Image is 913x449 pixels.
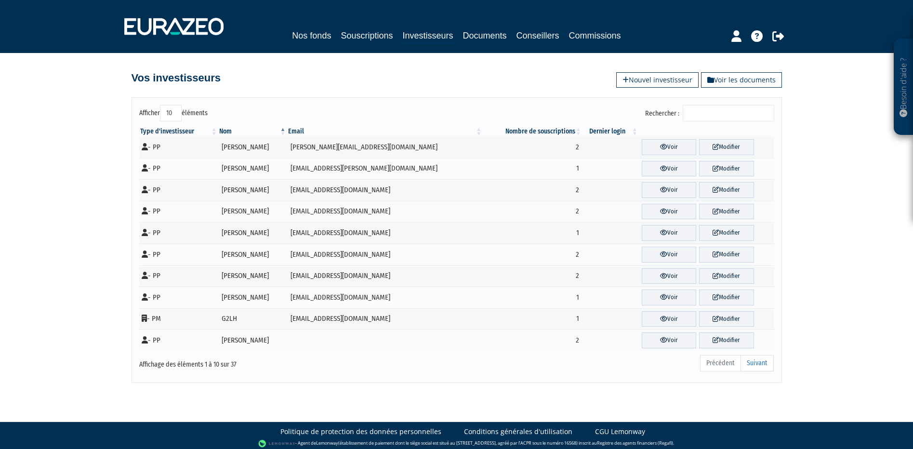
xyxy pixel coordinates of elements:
[483,127,582,136] th: Nombre de souscriptions : activer pour trier la colonne par ordre croissant
[642,225,696,241] a: Voir
[139,105,208,121] label: Afficher éléments
[642,182,696,198] a: Voir
[483,158,582,180] td: 1
[699,139,754,155] a: Modifier
[287,127,483,136] th: Email : activer pour trier la colonne par ordre croissant
[464,427,572,436] a: Conditions générales d'utilisation
[139,158,218,180] td: - PP
[218,158,287,180] td: [PERSON_NAME]
[402,29,453,44] a: Investisseurs
[741,355,774,371] a: Suivant
[139,222,218,244] td: - PP
[292,29,331,42] a: Nos fonds
[139,127,218,136] th: Type d'investisseur : activer pour trier la colonne par ordre croissant
[132,72,221,84] h4: Vos investisseurs
[699,161,754,177] a: Modifier
[642,139,696,155] a: Voir
[483,201,582,223] td: 2
[280,427,441,436] a: Politique de protection des données personnelles
[287,287,483,308] td: [EMAIL_ADDRESS][DOMAIN_NAME]
[218,127,287,136] th: Nom : activer pour trier la colonne par ordre d&eacute;croissant
[616,72,699,88] a: Nouvel investisseur
[139,201,218,223] td: - PP
[139,354,396,370] div: Affichage des éléments 1 à 10 sur 37
[639,127,774,136] th: &nbsp;
[218,265,287,287] td: [PERSON_NAME]
[258,439,295,449] img: logo-lemonway.png
[699,247,754,263] a: Modifier
[483,330,582,351] td: 2
[287,244,483,265] td: [EMAIL_ADDRESS][DOMAIN_NAME]
[124,18,224,35] img: 1732889491-logotype_eurazeo_blanc_rvb.png
[139,265,218,287] td: - PP
[483,308,582,330] td: 1
[287,158,483,180] td: [EMAIL_ADDRESS][PERSON_NAME][DOMAIN_NAME]
[341,29,393,42] a: Souscriptions
[218,244,287,265] td: [PERSON_NAME]
[463,29,507,42] a: Documents
[699,311,754,327] a: Modifier
[218,201,287,223] td: [PERSON_NAME]
[139,308,218,330] td: - PM
[642,290,696,305] a: Voir
[642,268,696,284] a: Voir
[597,440,673,446] a: Registre des agents financiers (Regafi)
[218,136,287,158] td: [PERSON_NAME]
[287,222,483,244] td: [EMAIL_ADDRESS][DOMAIN_NAME]
[10,439,903,449] div: - Agent de (établissement de paiement dont le siège social est situé au [STREET_ADDRESS], agréé p...
[287,201,483,223] td: [EMAIL_ADDRESS][DOMAIN_NAME]
[218,330,287,351] td: [PERSON_NAME]
[483,136,582,158] td: 2
[139,179,218,201] td: - PP
[595,427,645,436] a: CGU Lemonway
[483,222,582,244] td: 1
[642,247,696,263] a: Voir
[642,161,696,177] a: Voir
[139,136,218,158] td: - PP
[645,105,774,121] label: Rechercher :
[898,44,909,131] p: Besoin d'aide ?
[699,268,754,284] a: Modifier
[316,440,338,446] a: Lemonway
[699,204,754,220] a: Modifier
[287,136,483,158] td: [PERSON_NAME][EMAIL_ADDRESS][DOMAIN_NAME]
[139,244,218,265] td: - PP
[483,287,582,308] td: 1
[160,105,182,121] select: Afficheréléments
[218,222,287,244] td: [PERSON_NAME]
[683,105,774,121] input: Rechercher :
[699,225,754,241] a: Modifier
[483,265,582,287] td: 2
[701,72,782,88] a: Voir les documents
[642,332,696,348] a: Voir
[139,330,218,351] td: - PP
[483,179,582,201] td: 2
[287,265,483,287] td: [EMAIL_ADDRESS][DOMAIN_NAME]
[287,179,483,201] td: [EMAIL_ADDRESS][DOMAIN_NAME]
[642,311,696,327] a: Voir
[699,290,754,305] a: Modifier
[699,332,754,348] a: Modifier
[218,308,287,330] td: G2LH
[139,287,218,308] td: - PP
[699,182,754,198] a: Modifier
[218,179,287,201] td: [PERSON_NAME]
[287,308,483,330] td: [EMAIL_ADDRESS][DOMAIN_NAME]
[483,244,582,265] td: 2
[218,287,287,308] td: [PERSON_NAME]
[569,29,621,42] a: Commissions
[516,29,559,42] a: Conseillers
[582,127,639,136] th: Dernier login : activer pour trier la colonne par ordre croissant
[642,204,696,220] a: Voir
